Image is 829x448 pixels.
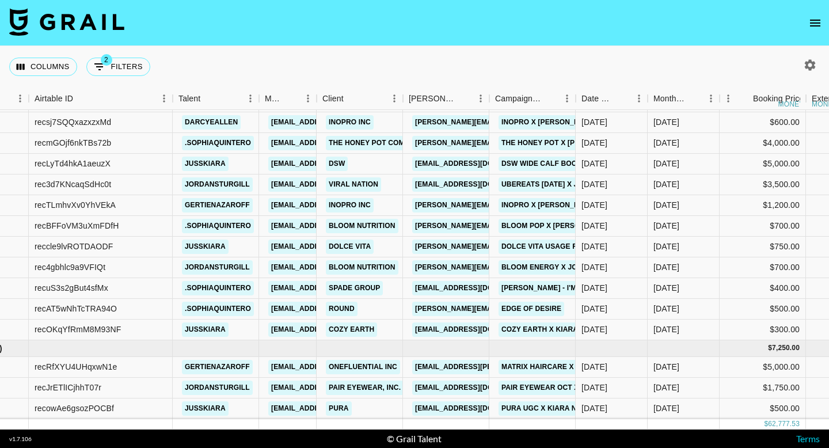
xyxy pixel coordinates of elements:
div: recuS3s2gBut4sfMx [35,282,108,294]
div: Oct '25 [653,261,679,273]
button: Sort [542,90,558,107]
a: Terms [796,433,820,444]
button: Show filters [86,58,150,76]
a: Dolce Vita Usage Rights [499,240,602,254]
a: Pura UGC x Kiara November [499,401,615,416]
button: Menu [386,90,403,107]
div: $4,000.00 [720,133,806,154]
div: rec3d7KNcaqSdHc0t [35,179,111,190]
a: jordansturgill [182,177,253,192]
div: $5,000.00 [720,154,806,174]
a: .sophiaquintero [182,281,254,295]
a: [EMAIL_ADDRESS][DOMAIN_NAME] [268,360,397,374]
button: Sort [344,90,360,107]
a: Cozy Earth [326,322,377,337]
span: 2 [101,54,112,66]
div: rec4gbhlc9a9VFIQt [35,261,105,273]
div: Oct '25 [653,179,679,190]
div: Talent [178,88,200,110]
button: Menu [155,90,173,107]
button: Menu [299,90,317,107]
a: Cozy Earth x Kiara [499,322,581,337]
a: Round [326,302,358,316]
a: [EMAIL_ADDRESS][DOMAIN_NAME] [268,198,397,212]
a: jordansturgill [182,260,253,275]
div: Oct '25 [653,158,679,169]
a: jusskiara [182,401,229,416]
div: 2/24/2025 [581,361,607,373]
a: The Honey Pot x [PERSON_NAME] [499,136,630,150]
a: DSW [326,157,348,171]
a: [EMAIL_ADDRESS][DOMAIN_NAME] [268,136,397,150]
a: The Honey Pot Company [326,136,427,150]
button: Menu [720,90,737,107]
div: 9/29/2025 [581,179,607,190]
div: recsj7SQQxazxzxMd [35,116,111,128]
div: 9/25/2025 [581,220,607,231]
a: Bloom Nutrition [326,260,398,275]
div: $400.00 [720,278,806,299]
button: Sort [73,90,89,107]
div: Nov '25 [653,403,679,414]
a: Bloom Nutrition [326,219,398,233]
a: UberEats [DATE] x Jordan [499,177,606,192]
div: recTLmhvXv0YhVEkA [35,199,116,211]
div: $3,500.00 [720,174,806,195]
button: Sort [283,90,299,107]
div: $700.00 [720,257,806,278]
a: DSW Wide Calf Boots x @jusskiara [499,157,645,171]
div: Oct '25 [653,282,679,294]
div: 9/15/2025 [581,403,607,414]
div: Campaign (Type) [495,88,542,110]
a: Viral Nation [326,177,381,192]
a: [PERSON_NAME][EMAIL_ADDRESS][DOMAIN_NAME] [412,219,600,233]
div: Nov '25 [653,361,679,373]
button: Sort [686,90,702,107]
div: 10/10/2025 [581,282,607,294]
a: [EMAIL_ADDRESS][DOMAIN_NAME] [268,281,397,295]
a: Matrix Haircare x [PERSON_NAME] 4/4 [499,360,649,374]
a: [PERSON_NAME][EMAIL_ADDRESS][DOMAIN_NAME] [412,198,600,212]
div: Oct '25 [653,220,679,231]
div: $750.00 [720,237,806,257]
a: [EMAIL_ADDRESS][DOMAIN_NAME] [268,302,397,316]
div: $600.00 [720,112,806,133]
a: [EMAIL_ADDRESS][DOMAIN_NAME] [268,260,397,275]
div: Month Due [648,88,720,110]
button: Menu [12,90,29,107]
div: $700.00 [720,216,806,237]
div: Month Due [653,88,686,110]
div: Talent [173,88,259,110]
a: [PERSON_NAME][EMAIL_ADDRESS][DOMAIN_NAME] [412,136,600,150]
div: 62,777.53 [768,419,800,429]
a: Inopro x [PERSON_NAME] [499,115,600,130]
a: [EMAIL_ADDRESS][DOMAIN_NAME] [412,401,541,416]
div: 10/2/2025 [581,261,607,273]
button: Menu [558,90,576,107]
div: Booking Price [753,88,804,110]
a: darcyeallen [182,115,241,130]
a: jordansturgill [182,381,253,395]
div: Manager [265,88,283,110]
div: $ [764,419,768,429]
div: 9/15/2025 [581,199,607,211]
a: [PERSON_NAME] - I'm Like a Bird [499,281,623,295]
div: Date Created [581,88,614,110]
div: recLyTd4hkA1aeuzX [35,158,111,169]
div: 10/9/2025 [581,303,607,314]
div: recowAe6gsozPOCBf [35,403,114,414]
a: Pura [326,401,352,416]
div: Airtable ID [29,88,173,110]
button: open drawer [804,12,827,35]
a: gertienazaroff [182,360,253,374]
div: Nov '25 [653,382,679,393]
div: recOKqYfRmM8M93NF [35,324,121,335]
div: 7,250.00 [772,343,800,353]
div: recBFFoVM3uXmFDfH [35,220,119,231]
a: Bloom Pop x [PERSON_NAME] [499,219,615,233]
a: Spade Group [326,281,383,295]
button: Menu [630,90,648,107]
div: 9/25/2025 [581,158,607,169]
a: [EMAIL_ADDRESS][DOMAIN_NAME] [268,115,397,130]
a: Pair Eyewear Oct x Jordan [499,381,614,395]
